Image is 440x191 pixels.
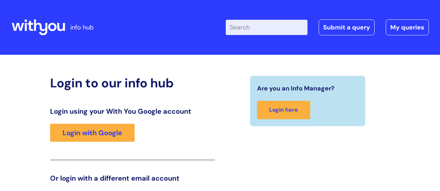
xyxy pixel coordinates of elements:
[50,174,215,182] h3: Or login with a different email account
[257,101,310,119] a: Login here
[50,107,215,115] h3: Login using your With You Google account
[70,22,94,33] p: info hub
[257,83,335,94] span: Are you an Info Manager?
[50,124,135,142] a: Login with Google
[50,76,215,90] h2: Login to our info hub
[319,19,375,35] a: Submit a query
[386,19,429,35] a: My queries
[226,20,307,35] input: Search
